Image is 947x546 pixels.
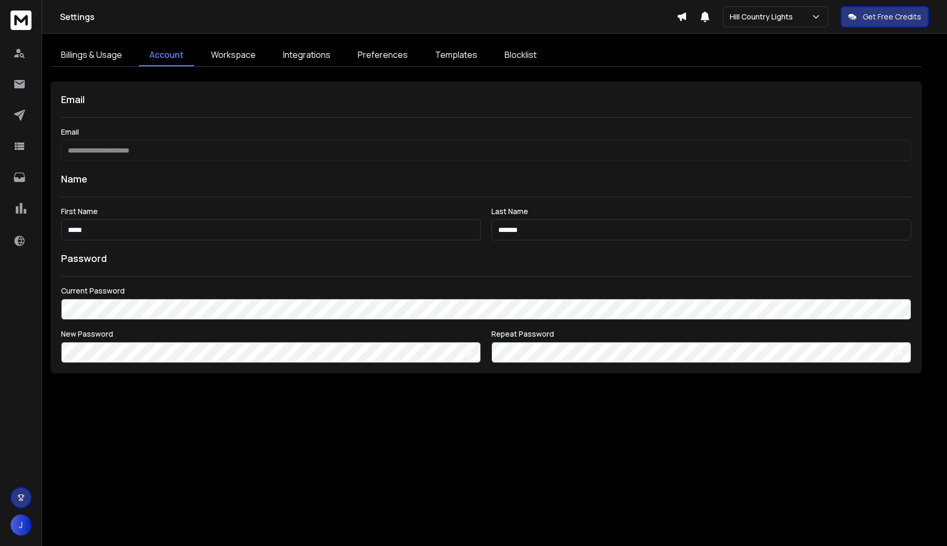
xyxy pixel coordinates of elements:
[61,251,107,266] h1: Password
[491,330,911,338] label: Repeat Password
[61,287,911,295] label: Current Password
[61,208,481,215] label: First Name
[347,44,418,66] a: Preferences
[11,514,32,535] button: J
[494,44,547,66] a: Blocklist
[273,44,341,66] a: Integrations
[841,6,929,27] button: Get Free Credits
[425,44,488,66] a: Templates
[61,330,481,338] label: New Password
[61,128,911,136] label: Email
[60,11,677,23] h1: Settings
[51,44,133,66] a: Billings & Usage
[863,12,921,22] p: Get Free Credits
[61,92,911,107] h1: Email
[730,12,797,22] p: Hill Country Lights
[200,44,266,66] a: Workspace
[61,171,911,186] h1: Name
[491,208,911,215] label: Last Name
[139,44,194,66] a: Account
